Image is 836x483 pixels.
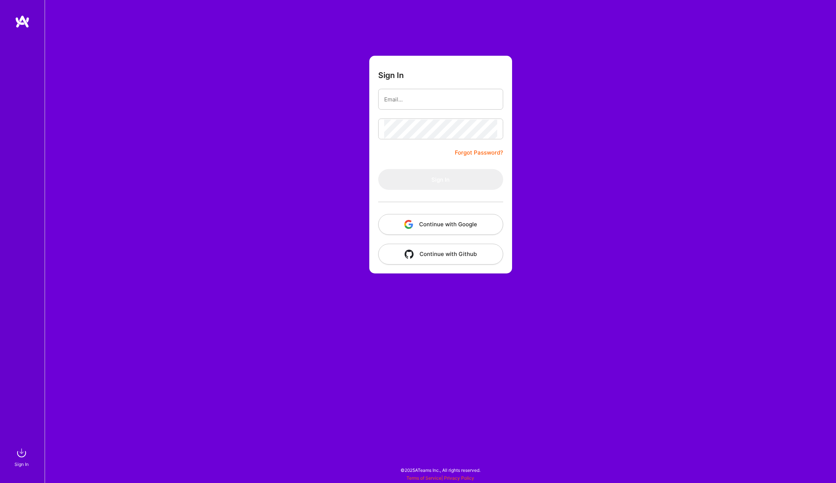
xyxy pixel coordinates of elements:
[404,220,413,229] img: icon
[378,169,503,190] button: Sign In
[45,461,836,479] div: © 2025 ATeams Inc., All rights reserved.
[455,148,503,157] a: Forgot Password?
[378,244,503,265] button: Continue with Github
[406,475,441,481] a: Terms of Service
[378,71,404,80] h3: Sign In
[16,445,29,468] a: sign inSign In
[405,250,414,259] img: icon
[378,214,503,235] button: Continue with Google
[444,475,474,481] a: Privacy Policy
[15,460,29,468] div: Sign In
[15,15,30,28] img: logo
[14,445,29,460] img: sign in
[384,90,497,109] input: Email...
[406,475,474,481] span: |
